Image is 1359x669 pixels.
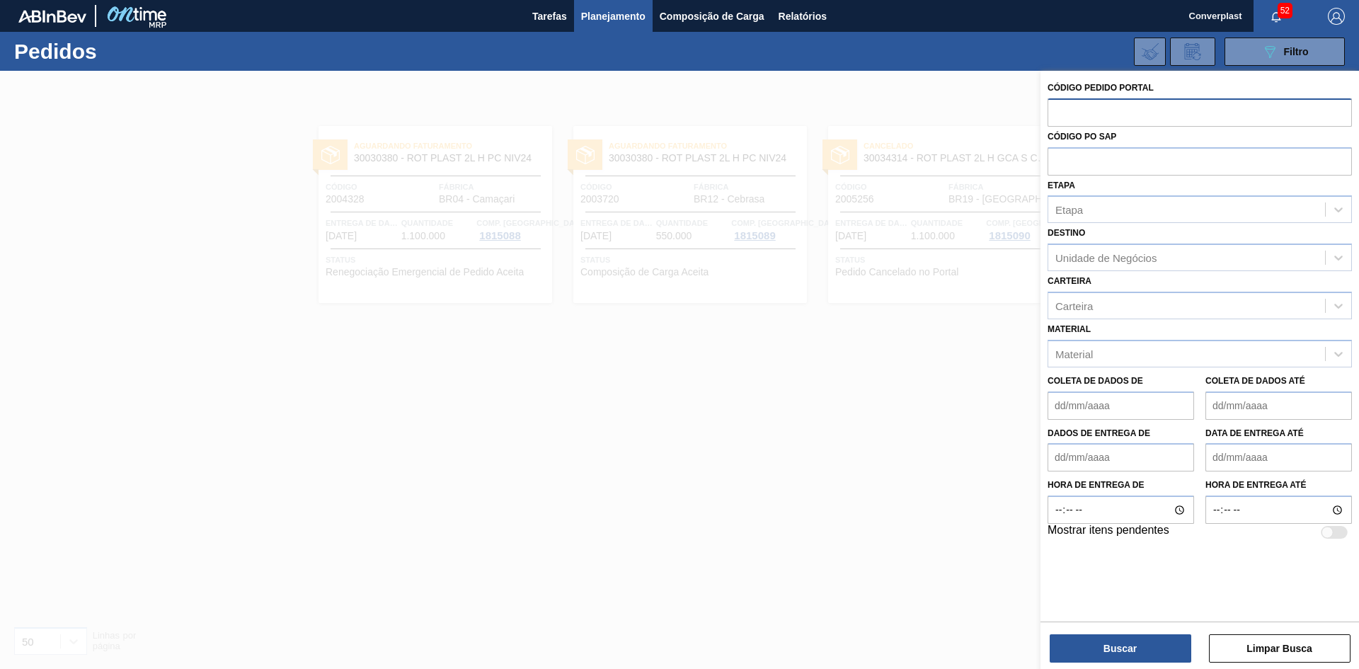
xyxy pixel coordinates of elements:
[1048,228,1085,238] font: Destino
[1205,443,1352,471] input: dd/mm/aaaa
[660,11,764,22] font: Composição de Carga
[1225,38,1345,66] button: Filtro
[1134,38,1166,66] div: Importar Negociações dos Pedidos
[1048,443,1194,471] input: dd/mm/aaaa
[1048,276,1091,286] font: Carteira
[1055,252,1157,264] font: Unidade de Negócios
[1205,428,1304,438] font: Data de Entrega até
[1048,524,1169,536] font: Mostrar itens pendentes
[1048,428,1150,438] font: Dados de Entrega de
[1048,132,1116,142] font: Código PO SAP
[1189,11,1242,21] font: Converplast
[1048,376,1143,386] font: Coleta de dados de
[1205,391,1352,420] input: dd/mm/aaaa
[1055,204,1083,216] font: Etapa
[18,10,86,23] img: TNhmsLtSVTkK8tSr43FrP2fwEKptu5GPRR3wAAAABJRU5ErkJggg==
[1048,181,1075,190] font: Etapa
[1328,8,1345,25] img: Sair
[581,11,646,22] font: Planejamento
[532,11,567,22] font: Tarefas
[1280,6,1290,16] font: 52
[14,40,97,63] font: Pedidos
[1048,83,1154,93] font: Código Pedido Portal
[1205,480,1306,490] font: Hora de entrega até
[1254,6,1299,26] button: Notificações
[1048,480,1144,490] font: Hora de entrega de
[1055,348,1093,360] font: Material
[1170,38,1215,66] div: Solicitação de Revisão de Pedidos
[1055,299,1093,311] font: Carteira
[779,11,827,22] font: Relatórios
[1048,324,1091,334] font: Material
[1205,376,1305,386] font: Coleta de dados até
[1048,391,1194,420] input: dd/mm/aaaa
[1284,46,1309,57] font: Filtro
